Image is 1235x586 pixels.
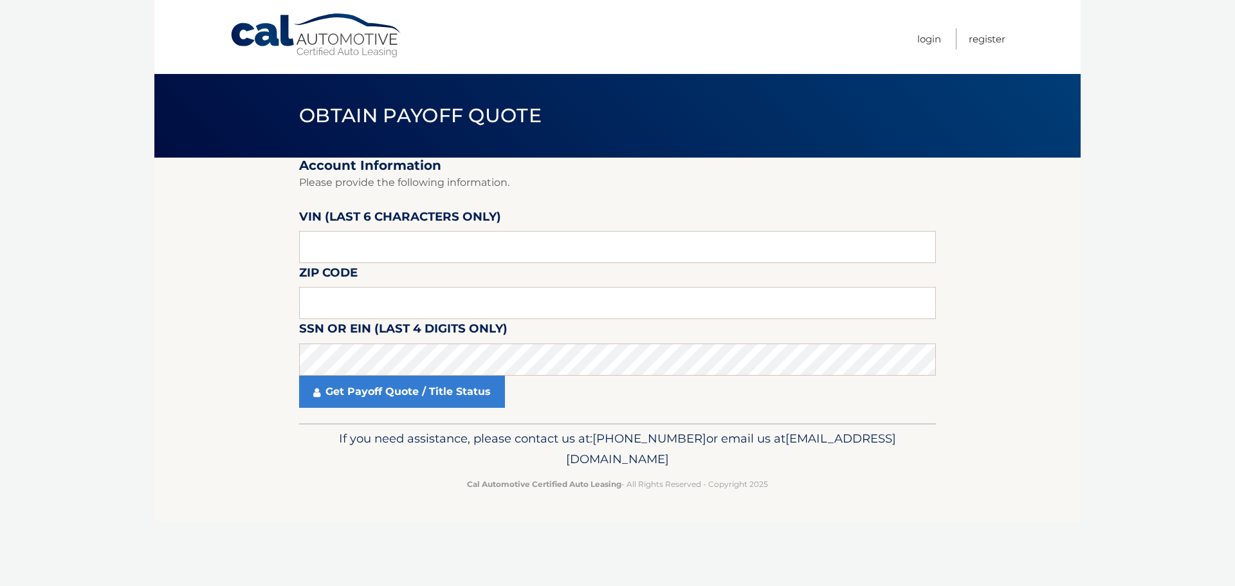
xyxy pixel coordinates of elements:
span: [PHONE_NUMBER] [592,431,706,446]
span: Obtain Payoff Quote [299,104,542,127]
h2: Account Information [299,158,936,174]
a: Login [917,28,941,50]
label: Zip Code [299,263,358,287]
a: Get Payoff Quote / Title Status [299,376,505,408]
p: - All Rights Reserved - Copyright 2025 [307,477,928,491]
p: If you need assistance, please contact us at: or email us at [307,428,928,470]
p: Please provide the following information. [299,174,936,192]
strong: Cal Automotive Certified Auto Leasing [467,479,621,489]
label: SSN or EIN (last 4 digits only) [299,319,508,343]
a: Register [969,28,1005,50]
a: Cal Automotive [230,13,403,59]
label: VIN (last 6 characters only) [299,207,501,231]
